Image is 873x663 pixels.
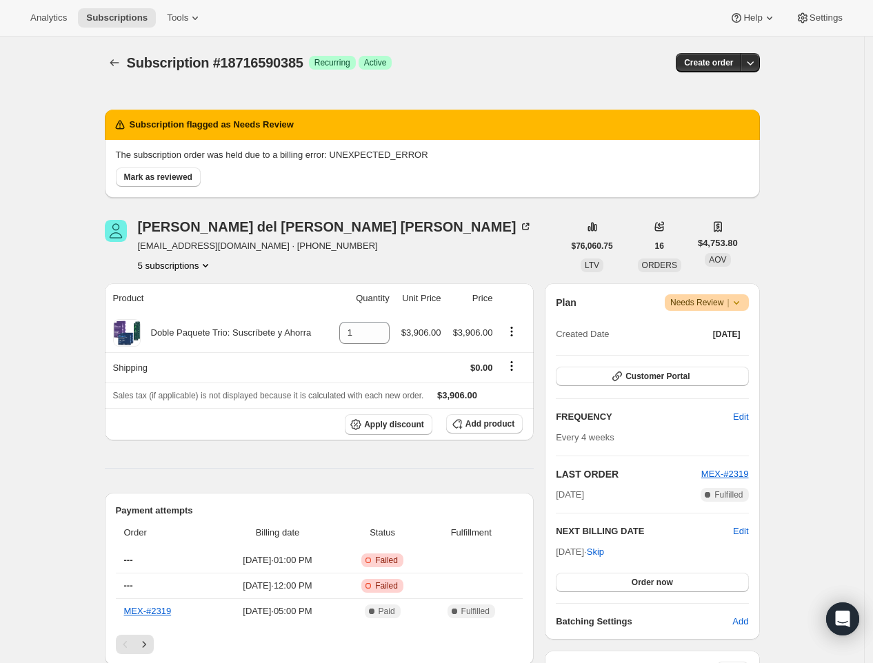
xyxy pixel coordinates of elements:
span: [DATE] · [556,547,604,557]
button: Apply discount [345,414,432,435]
span: Every 4 weeks [556,432,614,442]
a: MEX-#2319 [701,469,749,479]
span: Analytics [30,12,67,23]
span: Recurring [314,57,350,68]
span: Tools [167,12,188,23]
span: --- [124,555,133,565]
button: Add [724,611,756,633]
button: Add product [446,414,523,433]
span: Failed [375,555,398,566]
button: Product actions [501,324,523,339]
button: Product actions [138,258,213,272]
th: Price [445,283,497,314]
span: Status [345,526,420,540]
span: ORDERS [642,261,677,270]
h2: NEXT BILLING DATE [556,524,733,538]
span: Created Date [556,327,609,341]
nav: Pagination [116,635,523,654]
span: [DATE] · 12:00 PM [218,579,337,593]
button: $76,060.75 [563,236,621,256]
span: Mark as reviewed [124,172,192,183]
span: Customer Portal [625,371,690,382]
span: Active [364,57,387,68]
span: | [727,297,729,308]
th: Order [116,518,214,548]
span: Edit [733,410,748,424]
div: Doble Paquete Trio: Suscríbete y Ahorra [141,326,312,340]
span: $4,753.80 [698,236,738,250]
span: LTV [585,261,599,270]
button: Analytics [22,8,75,28]
p: The subscription order was held due to a billing error: UNEXPECTED_ERROR [116,148,749,162]
span: Needs Review [670,296,743,309]
button: Mark as reviewed [116,167,201,187]
button: Help [721,8,784,28]
span: [DATE] [556,488,584,502]
button: [DATE] [705,325,749,344]
button: Order now [556,573,748,592]
span: Create order [684,57,733,68]
th: Product [105,283,331,314]
span: $0.00 [470,363,493,373]
div: [PERSON_NAME] del [PERSON_NAME] [PERSON_NAME] [138,220,533,234]
span: $76,060.75 [572,241,613,252]
span: Fulfilled [461,606,490,617]
span: $3,906.00 [401,327,441,338]
div: Open Intercom Messenger [826,602,859,635]
h2: FREQUENCY [556,410,733,424]
th: Quantity [330,283,393,314]
button: Shipping actions [501,358,523,374]
span: --- [124,580,133,591]
span: Apply discount [364,419,424,430]
span: Fulfilled [714,489,743,500]
h2: Subscription flagged as Needs Review [130,118,294,132]
span: Paid [379,606,395,617]
button: Next [134,635,154,654]
span: Subscription #18716590385 [127,55,303,70]
button: Create order [676,53,741,72]
span: María del Rocio Ruiz Theurel [105,220,127,242]
span: Failed [375,580,398,591]
button: Edit [725,406,756,428]
span: $3,906.00 [453,327,493,338]
img: product img [113,319,141,347]
span: Billing date [218,526,337,540]
span: Skip [587,545,604,559]
button: Subscriptions [78,8,156,28]
th: Unit Price [394,283,445,314]
span: Add [732,615,748,629]
th: Shipping [105,352,331,382]
span: Sales tax (if applicable) is not displayed because it is calculated with each new order. [113,391,424,400]
h2: Payment attempts [116,504,523,518]
h2: Plan [556,296,576,309]
button: Tools [159,8,210,28]
button: Settings [787,8,851,28]
span: Fulfillment [428,526,514,540]
button: Skip [579,541,612,563]
span: Help [743,12,762,23]
span: Order now [632,577,673,588]
h6: Batching Settings [556,615,732,629]
span: Settings [810,12,843,23]
span: 16 [655,241,664,252]
h2: LAST ORDER [556,467,701,481]
span: [EMAIL_ADDRESS][DOMAIN_NAME] · [PHONE_NUMBER] [138,239,533,253]
span: $3,906.00 [437,390,477,400]
a: MEX-#2319 [124,606,172,616]
button: Subscriptions [105,53,124,72]
button: 16 [647,236,672,256]
span: AOV [709,255,726,265]
button: MEX-#2319 [701,467,749,481]
span: Subscriptions [86,12,148,23]
span: Add product [465,418,514,429]
span: [DATE] [713,329,741,340]
button: Customer Portal [556,367,748,386]
span: [DATE] · 05:00 PM [218,604,337,618]
button: Edit [733,524,748,538]
span: [DATE] · 01:00 PM [218,553,337,567]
